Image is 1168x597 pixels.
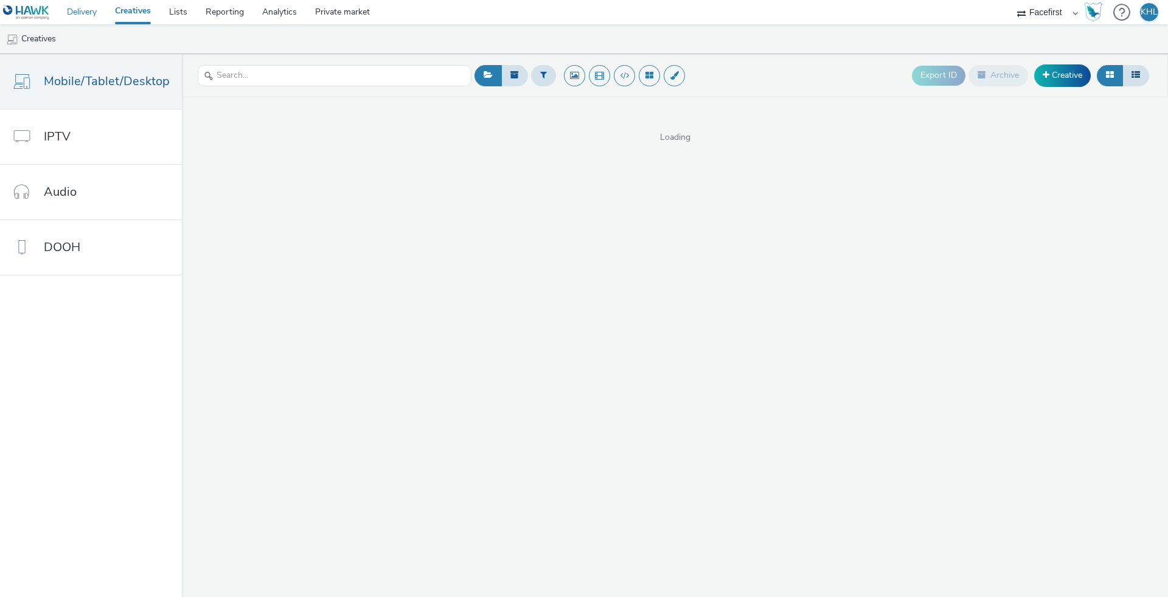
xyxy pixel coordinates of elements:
[1097,65,1123,86] button: Grid
[44,72,170,90] span: Mobile/Tablet/Desktop
[3,5,50,20] img: undefined Logo
[44,128,71,145] span: IPTV
[1141,3,1158,21] div: KHL
[968,65,1028,86] button: Archive
[44,183,77,201] span: Audio
[912,66,965,85] button: Export ID
[182,131,1168,143] span: Loading
[1034,64,1091,86] a: Creative
[1084,2,1107,22] a: Hawk Academy
[44,238,80,256] span: DOOH
[1084,2,1102,22] img: Hawk Academy
[6,33,18,46] img: mobile
[1122,65,1149,86] button: Table
[198,65,471,86] input: Search...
